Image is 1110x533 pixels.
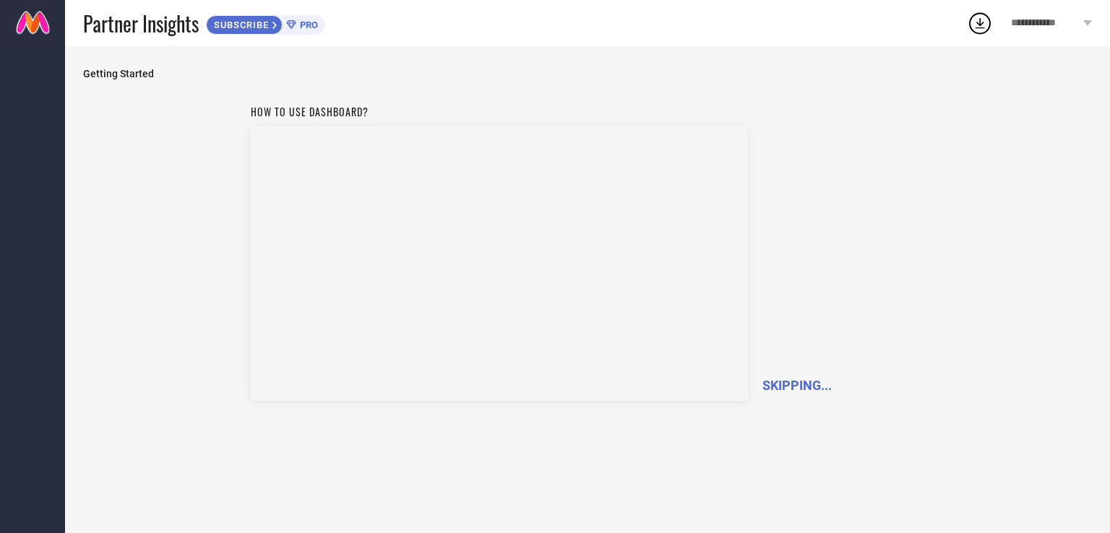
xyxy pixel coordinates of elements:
span: SUBSCRIBE [207,19,272,30]
h1: How to use dashboard? [251,104,748,119]
iframe: Workspace Section [251,126,748,401]
div: Open download list [967,10,993,36]
span: Getting Started [83,68,1092,79]
a: SUBSCRIBEPRO [206,12,325,35]
span: PRO [296,19,318,30]
span: Partner Insights [83,9,199,38]
span: SKIPPING... [762,378,832,393]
